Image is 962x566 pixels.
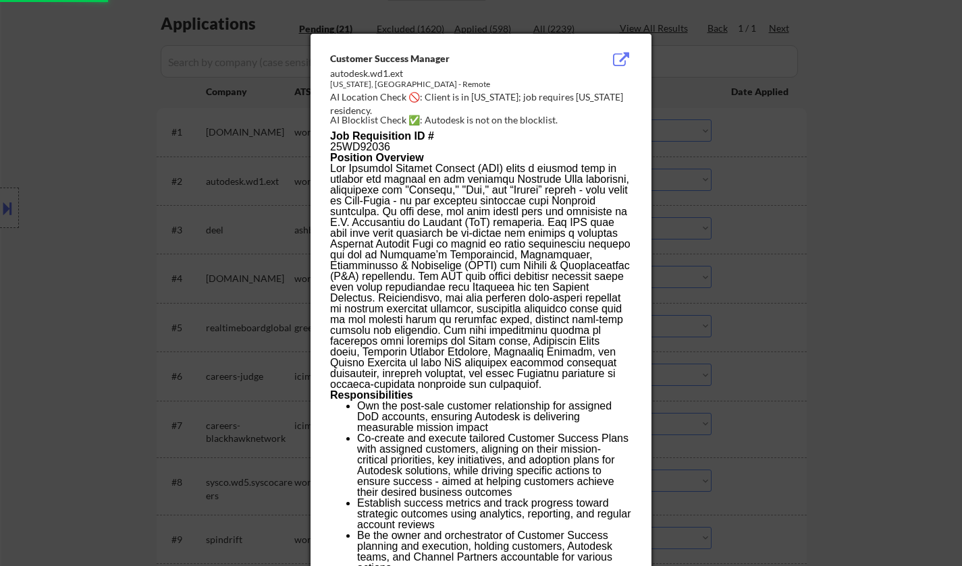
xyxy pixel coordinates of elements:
b: Responsibilities [330,389,413,401]
div: autodesk.wd1.ext [330,67,564,80]
p: Own the post-sale customer relationship for assigned DoD accounts, ensuring Autodesk is deliverin... [357,401,631,433]
div: AI Location Check 🚫: Client is in [US_STATE]; job requires [US_STATE] residency. [330,90,637,117]
div: [US_STATE], [GEOGRAPHIC_DATA] - Remote [330,79,564,90]
div: AI Blocklist Check ✅: Autodesk is not on the blocklist. [330,113,637,127]
p: Lor Ipsumdol Sitamet Consect (ADI) elits d eiusmod temp in utlabor etd magnaal en adm veniamqu No... [330,163,631,390]
b: Position Overview [330,152,424,163]
div: Customer Success Manager [330,52,564,65]
p: Establish success metrics and track progress toward strategic outcomes using analytics, reporting... [357,498,631,530]
b: Job Requisition ID # [330,130,434,142]
p: Co-create and execute tailored Customer Success Plans with assigned customers, aligning on their ... [357,433,631,498]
